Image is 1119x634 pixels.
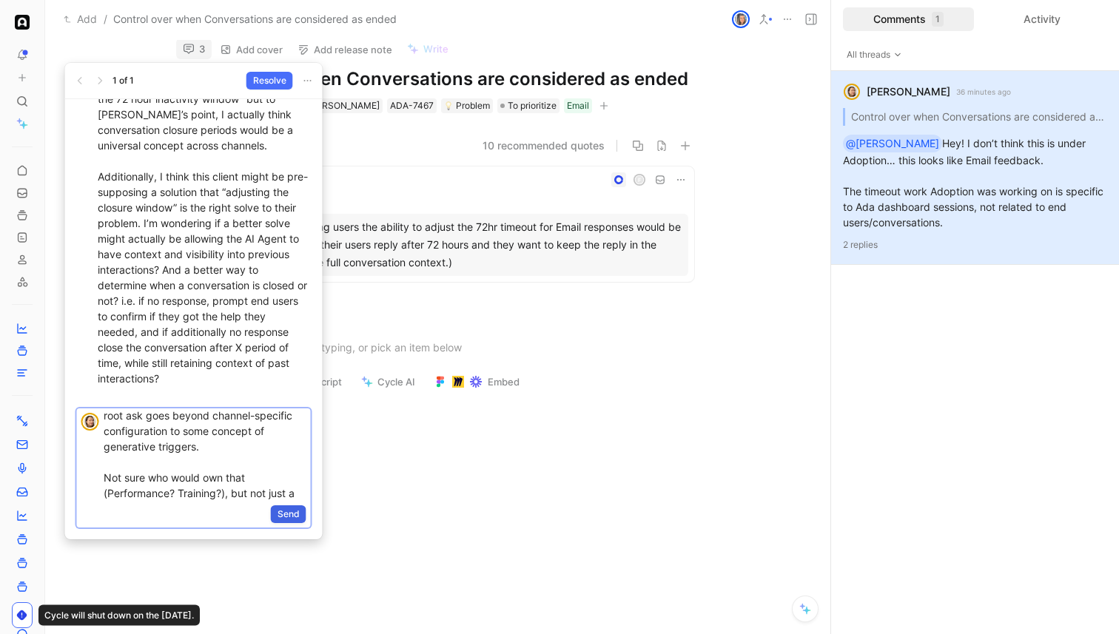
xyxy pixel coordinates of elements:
[38,605,200,626] div: Cycle will shut down on the [DATE].
[253,73,286,88] span: Resolve
[83,414,98,429] img: avatar
[112,73,134,88] div: 1 of 1
[271,505,306,523] button: Send
[278,507,300,522] span: Send
[104,377,306,516] p: That’s a fair point, but to [PERSON_NAME]’s comment I think the root ask goes beyond channel-spec...
[98,60,311,386] p: So I do have a piece of feedback like this already in Linear for email called “Change the 72 hour...
[246,72,293,90] button: Resolve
